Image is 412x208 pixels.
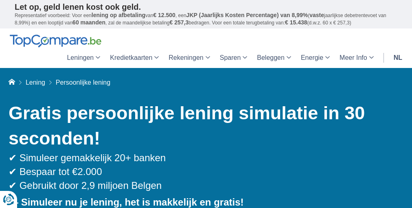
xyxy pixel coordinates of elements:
a: Leningen [62,48,105,68]
b: — Simuleer nu je lening, het is makkelijk en gratis! [9,197,244,208]
p: Representatief voorbeeld: Voor een van , een ( jaarlijkse debetrentevoet van 8,99%) en een loopti... [15,12,397,26]
a: Home [9,79,15,86]
span: vaste [309,12,324,18]
a: Rekeningen [164,48,215,68]
a: Kredietkaarten [105,48,164,68]
img: TopCompare [10,35,101,48]
a: Energie [296,48,335,68]
p: Let op, geld lenen kost ook geld. [15,2,397,12]
a: Meer Info [335,48,379,68]
span: Persoonlijke lening [56,79,110,86]
a: Sparen [215,48,252,68]
h1: Gratis persoonlijke lening simulatie in 30 seconden! [9,101,397,151]
a: Lening [26,79,45,86]
div: ✔ Simuleer gemakkelijk 20+ banken ✔ Bespaar tot €2.000 ✔ Gebruikt door 2,9 miljoen Belgen [9,151,397,193]
a: Beleggen [252,48,296,68]
a: nl [389,48,407,68]
span: 60 maanden [72,19,105,26]
span: € 15.438 [285,19,307,26]
span: lening op afbetaling [92,12,145,18]
span: JKP (Jaarlijks Kosten Percentage) van 8,99% [186,12,308,18]
span: € 12.500 [153,12,175,18]
span: € 257,3 [169,19,188,26]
